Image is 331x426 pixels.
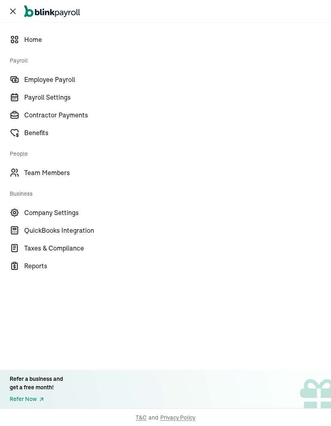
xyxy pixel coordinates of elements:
span: Privacy Policy [160,413,195,422]
a: Refer Now [10,395,63,403]
span: People [10,142,326,164]
span: Payroll Settings [24,92,331,102]
div: Refer a business and get a free month! [10,375,63,392]
span: T&C [136,413,147,422]
span: Reports [24,261,331,271]
span: Contractor Payments [24,110,331,120]
span: Team Members [24,168,331,177]
span: Benefits [24,128,331,138]
span: Home [24,35,331,44]
span: Employee Payroll [24,75,331,84]
span: Business [10,182,326,204]
span: Payroll [10,48,326,71]
span: QuickBooks Integration [24,226,331,235]
span: Company Settings [24,208,331,217]
span: Taxes & Compliance [24,243,331,253]
iframe: Chat Widget [193,339,331,426]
